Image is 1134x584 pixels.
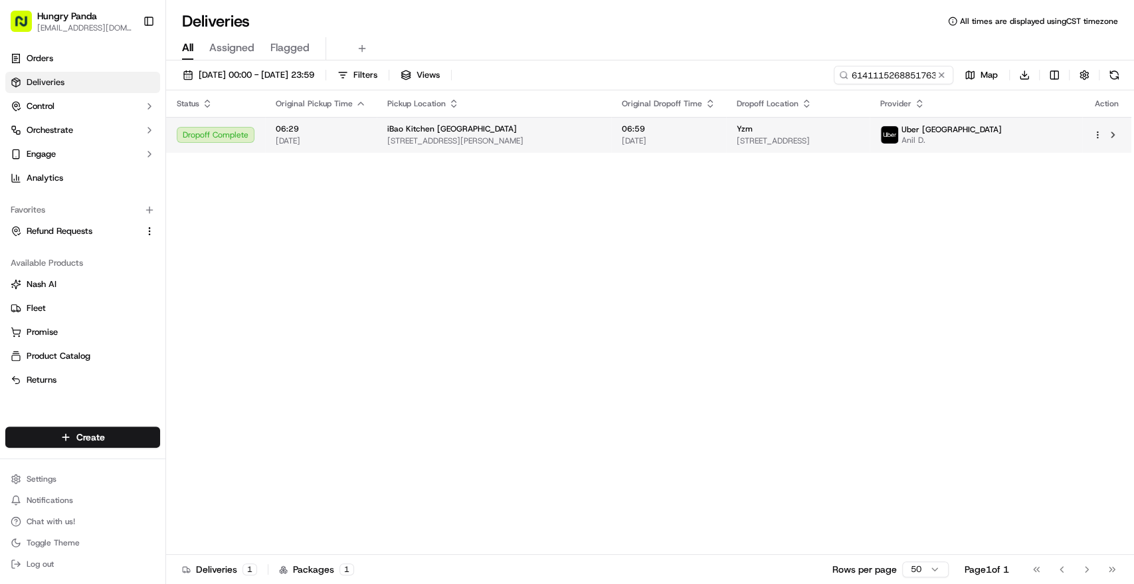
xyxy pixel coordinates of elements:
[27,297,102,310] span: Knowledge Base
[5,120,160,141] button: Orchestrate
[353,69,377,81] span: Filters
[37,23,132,33] button: [EMAIL_ADDRESS][DOMAIN_NAME]
[51,206,82,217] span: 9月17日
[110,242,115,252] span: •
[737,124,753,134] span: Yzm
[5,48,160,69] a: Orders
[44,206,48,217] span: •
[27,374,56,386] span: Returns
[13,127,37,151] img: 1736555255976-a54dd68f-1ca7-489b-9aae-adbdc363a1c4
[5,274,160,295] button: Nash AI
[5,345,160,367] button: Product Catalog
[5,72,160,93] a: Deliveries
[1093,98,1121,109] div: Action
[37,9,97,23] button: Hungry Panda
[13,229,35,250] img: Asif Zaman Khan
[11,350,155,362] a: Product Catalog
[206,170,242,186] button: See all
[901,135,1002,146] span: Anil D.
[276,98,353,109] span: Original Pickup Time
[27,537,80,548] span: Toggle Theme
[981,69,998,81] span: Map
[182,40,193,56] span: All
[965,563,1009,576] div: Page 1 of 1
[242,563,257,575] div: 1
[395,66,446,84] button: Views
[209,40,254,56] span: Assigned
[834,66,953,84] input: Type to search
[177,98,199,109] span: Status
[11,302,155,314] a: Fleet
[622,136,715,146] span: [DATE]
[5,252,160,274] div: Available Products
[622,98,702,109] span: Original Dropoff Time
[270,40,310,56] span: Flagged
[5,470,160,488] button: Settings
[622,124,715,134] span: 06:59
[880,98,911,109] span: Provider
[35,86,239,100] input: Got a question? Start typing here...
[276,136,366,146] span: [DATE]
[11,225,139,237] a: Refund Requests
[5,427,160,448] button: Create
[737,136,859,146] span: [STREET_ADDRESS]
[5,322,160,343] button: Promise
[279,563,354,576] div: Packages
[417,69,440,81] span: Views
[28,127,52,151] img: 1727276513143-84d647e1-66c0-4f92-a045-3c9f9f5dfd92
[60,140,183,151] div: We're available if you need us!
[832,563,897,576] p: Rows per page
[5,369,160,391] button: Returns
[27,243,37,253] img: 1736555255976-a54dd68f-1ca7-489b-9aae-adbdc363a1c4
[13,298,24,309] div: 📗
[339,563,354,575] div: 1
[1105,66,1123,84] button: Refresh
[11,374,155,386] a: Returns
[60,127,218,140] div: Start new chat
[11,326,155,338] a: Promise
[27,516,75,527] span: Chat with us!
[901,124,1002,135] span: Uber [GEOGRAPHIC_DATA]
[94,329,161,340] a: Powered byPylon
[182,563,257,576] div: Deliveries
[27,148,56,160] span: Engage
[41,242,108,252] span: [PERSON_NAME]
[27,559,54,569] span: Log out
[5,555,160,573] button: Log out
[112,298,123,309] div: 💻
[5,96,160,117] button: Control
[13,173,89,183] div: Past conversations
[27,172,63,184] span: Analytics
[5,512,160,531] button: Chat with us!
[27,350,90,362] span: Product Catalog
[27,100,54,112] span: Control
[27,495,73,506] span: Notifications
[27,326,58,338] span: Promise
[387,124,517,134] span: iBao Kitchen [GEOGRAPHIC_DATA]
[5,199,160,221] div: Favorites
[27,124,73,136] span: Orchestrate
[76,431,105,444] span: Create
[177,66,320,84] button: [DATE] 00:00 - [DATE] 23:59
[126,297,213,310] span: API Documentation
[881,126,898,144] img: uber-new-logo.jpeg
[5,298,160,319] button: Fleet
[5,144,160,165] button: Engage
[276,124,366,134] span: 06:29
[13,53,242,74] p: Welcome 👋
[27,278,56,290] span: Nash AI
[5,534,160,552] button: Toggle Theme
[199,69,314,81] span: [DATE] 00:00 - [DATE] 23:59
[118,242,149,252] span: 8月27日
[107,292,219,316] a: 💻API Documentation
[27,302,46,314] span: Fleet
[13,13,40,40] img: Nash
[387,98,446,109] span: Pickup Location
[5,491,160,510] button: Notifications
[5,167,160,189] a: Analytics
[132,330,161,340] span: Pylon
[27,225,92,237] span: Refund Requests
[8,292,107,316] a: 📗Knowledge Base
[387,136,601,146] span: [STREET_ADDRESS][PERSON_NAME]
